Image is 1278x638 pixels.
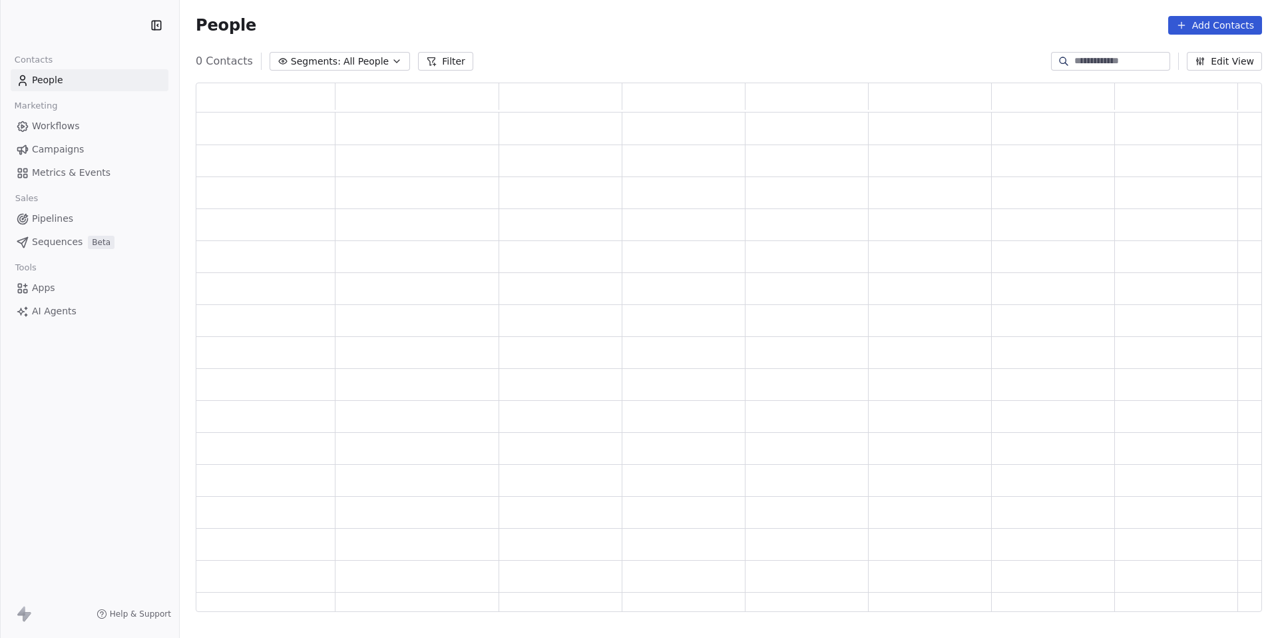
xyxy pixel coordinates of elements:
[32,73,63,87] span: People
[196,15,256,35] span: People
[32,166,110,180] span: Metrics & Events
[32,304,77,318] span: AI Agents
[11,115,168,137] a: Workflows
[9,50,59,70] span: Contacts
[32,281,55,295] span: Apps
[11,139,168,160] a: Campaigns
[9,258,42,278] span: Tools
[11,69,168,91] a: People
[11,300,168,322] a: AI Agents
[1187,52,1262,71] button: Edit View
[11,277,168,299] a: Apps
[11,231,168,253] a: SequencesBeta
[32,119,80,133] span: Workflows
[343,55,389,69] span: All People
[88,236,114,249] span: Beta
[196,53,253,69] span: 0 Contacts
[9,188,44,208] span: Sales
[11,162,168,184] a: Metrics & Events
[11,208,168,230] a: Pipelines
[110,609,171,619] span: Help & Support
[9,96,63,116] span: Marketing
[1168,16,1262,35] button: Add Contacts
[291,55,341,69] span: Segments:
[32,212,73,226] span: Pipelines
[418,52,473,71] button: Filter
[32,235,83,249] span: Sequences
[32,143,84,157] span: Campaigns
[97,609,171,619] a: Help & Support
